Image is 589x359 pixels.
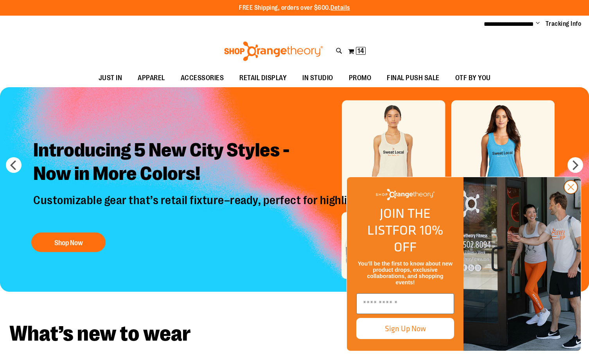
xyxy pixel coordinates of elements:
a: IN STUDIO [294,69,341,87]
span: You’ll be the first to know about new product drops, exclusive collaborations, and shopping events! [358,260,453,285]
button: Shop Now [31,233,106,252]
h2: Introducing 5 New City Styles - Now in More Colors! [27,133,449,193]
span: PROMO [349,69,372,87]
a: FINAL PUSH SALE [379,69,447,87]
p: Customizable gear that’s retail fixture–ready, perfect for highlighting your studio! [27,193,449,225]
span: OTF BY YOU [455,69,491,87]
span: FOR 10% OFF [392,220,443,257]
button: Close dialog [564,180,578,194]
button: Account menu [536,20,540,28]
button: prev [6,157,22,173]
span: ACCESSORIES [181,69,224,87]
p: FREE Shipping, orders over $600. [239,4,350,13]
span: 14 [357,47,364,55]
span: FINAL PUSH SALE [387,69,440,87]
button: Sign Up Now [356,318,454,339]
a: PROMO [341,69,379,87]
span: APPAREL [138,69,165,87]
span: JUST IN [99,69,122,87]
span: JOIN THE LIST [367,203,431,240]
a: APPAREL [130,69,173,87]
span: IN STUDIO [302,69,333,87]
span: RETAIL DISPLAY [239,69,287,87]
div: FLYOUT Form [339,169,589,359]
a: OTF BY YOU [447,69,499,87]
img: Shop Orangetheory [376,189,435,200]
a: Introducing 5 New City Styles -Now in More Colors! Customizable gear that’s retail fixture–ready,... [27,133,449,256]
button: next [567,157,583,173]
img: Shop Orangetheory [223,41,324,61]
a: Details [330,4,350,11]
img: Shop Orangtheory [463,177,581,351]
a: RETAIL DISPLAY [232,69,294,87]
a: Tracking Info [546,20,582,28]
a: JUST IN [91,69,130,87]
h2: What’s new to wear [9,323,580,345]
a: ACCESSORIES [173,69,232,87]
input: Enter email [356,293,454,314]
